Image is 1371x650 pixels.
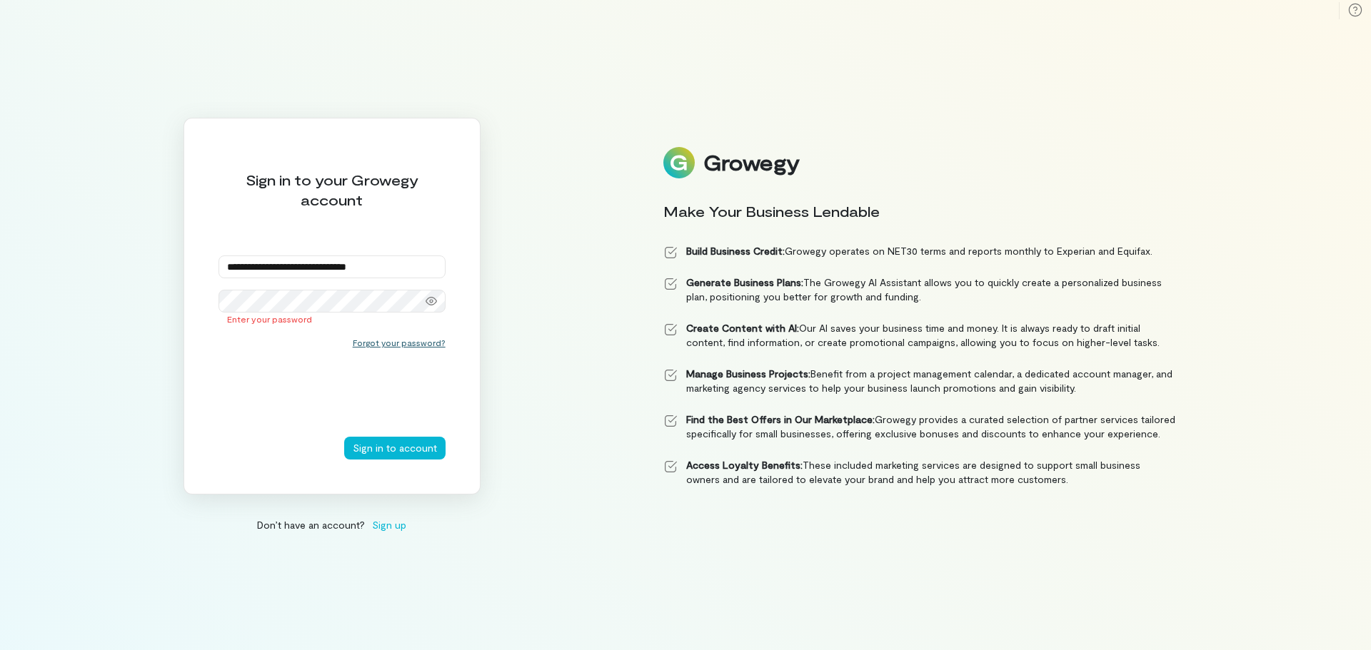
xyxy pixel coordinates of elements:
strong: Create Content with AI: [686,322,799,334]
li: The Growegy AI Assistant allows you to quickly create a personalized business plan, positioning y... [663,275,1176,304]
strong: Generate Business Plans: [686,276,803,288]
strong: Find the Best Offers in Our Marketplace: [686,413,875,425]
strong: Access Loyalty Benefits: [686,459,803,471]
div: Make Your Business Lendable [663,201,1176,221]
div: Enter your password [219,313,446,325]
strong: Manage Business Projects: [686,367,810,380]
strong: Build Business Credit: [686,245,785,257]
li: These included marketing services are designed to support small business owners and are tailored ... [663,458,1176,487]
button: Forgot your password? [353,337,446,348]
div: Sign in to your Growegy account [219,170,446,210]
button: Sign in to account [344,437,446,459]
img: Logo [663,147,695,178]
li: Growegy provides a curated selection of partner services tailored specifically for small business... [663,412,1176,441]
li: Growegy operates on NET30 terms and reports monthly to Experian and Equifax. [663,244,1176,258]
div: Growegy [703,151,799,175]
li: Benefit from a project management calendar, a dedicated account manager, and marketing agency ser... [663,367,1176,395]
div: Don’t have an account? [184,517,481,532]
li: Our AI saves your business time and money. It is always ready to draft initial content, find info... [663,321,1176,350]
span: Sign up [372,517,406,532]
